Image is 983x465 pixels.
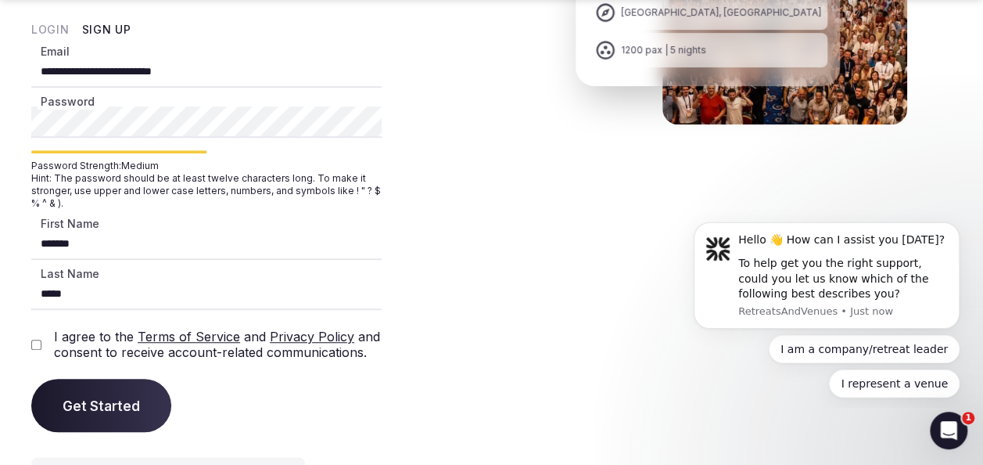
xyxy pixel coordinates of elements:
span: 1 [962,412,974,424]
span: Hint: The password should be at least twelve characters long. To make it stronger, use upper and ... [31,172,382,210]
button: Login [31,22,70,38]
a: Terms of Service [138,329,240,344]
label: Password [38,94,98,110]
button: Get Started [31,379,171,432]
div: 1200 pax | 5 nights [621,44,706,57]
div: [GEOGRAPHIC_DATA], [GEOGRAPHIC_DATA] [621,6,821,20]
button: Sign Up [82,22,131,38]
label: I agree to the and and consent to receive account-related communications. [54,329,382,360]
span: Password Strength: Medium [31,160,382,172]
a: Privacy Policy [270,329,354,344]
iframe: Intercom live chat [930,412,967,449]
iframe: Intercom notifications message [670,210,983,407]
span: Get Started [63,398,140,413]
